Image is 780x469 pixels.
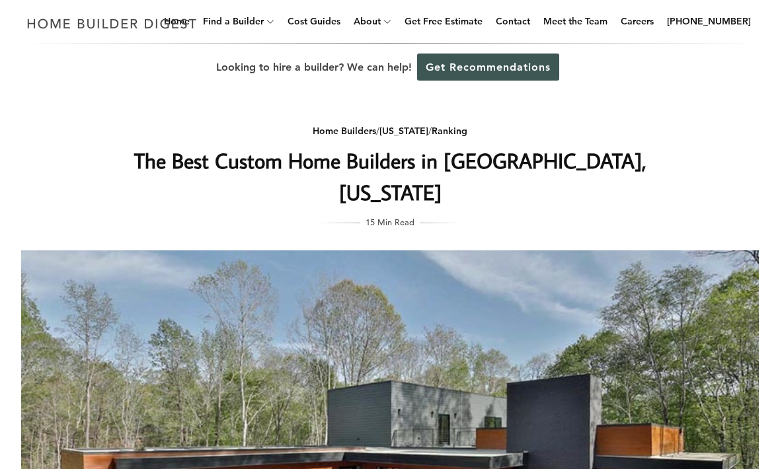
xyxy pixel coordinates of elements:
a: Get Recommendations [417,54,559,81]
a: Home Builders [313,125,376,137]
div: / / [126,123,654,139]
img: Home Builder Digest [21,11,203,36]
span: 15 Min Read [366,215,414,229]
a: [US_STATE] [379,125,428,137]
a: Ranking [432,125,467,137]
h1: The Best Custom Home Builders in [GEOGRAPHIC_DATA], [US_STATE] [126,145,654,208]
